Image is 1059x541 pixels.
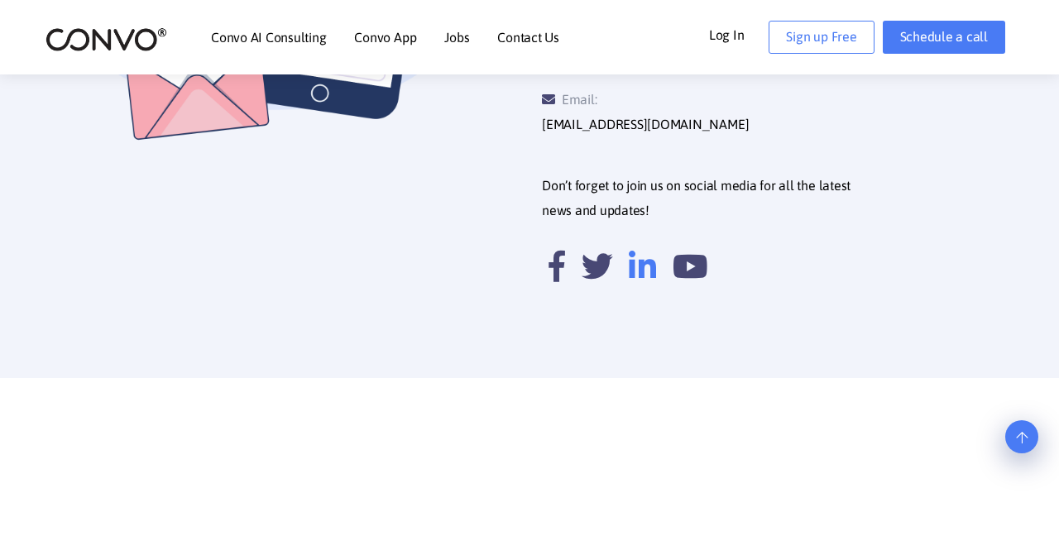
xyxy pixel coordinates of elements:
a: Convo AI Consulting [211,31,326,44]
a: Convo App [354,31,416,44]
a: Schedule a call [883,21,1005,54]
a: Jobs [444,31,469,44]
p: Don’t forget to join us on social media for all the latest news and updates! [542,174,1013,223]
span: Email: [542,92,597,107]
a: Log In [709,21,769,47]
a: [EMAIL_ADDRESS][DOMAIN_NAME] [542,113,749,137]
a: Sign up Free [769,21,874,54]
a: Contact Us [497,31,559,44]
img: logo_2.png [46,26,167,52]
